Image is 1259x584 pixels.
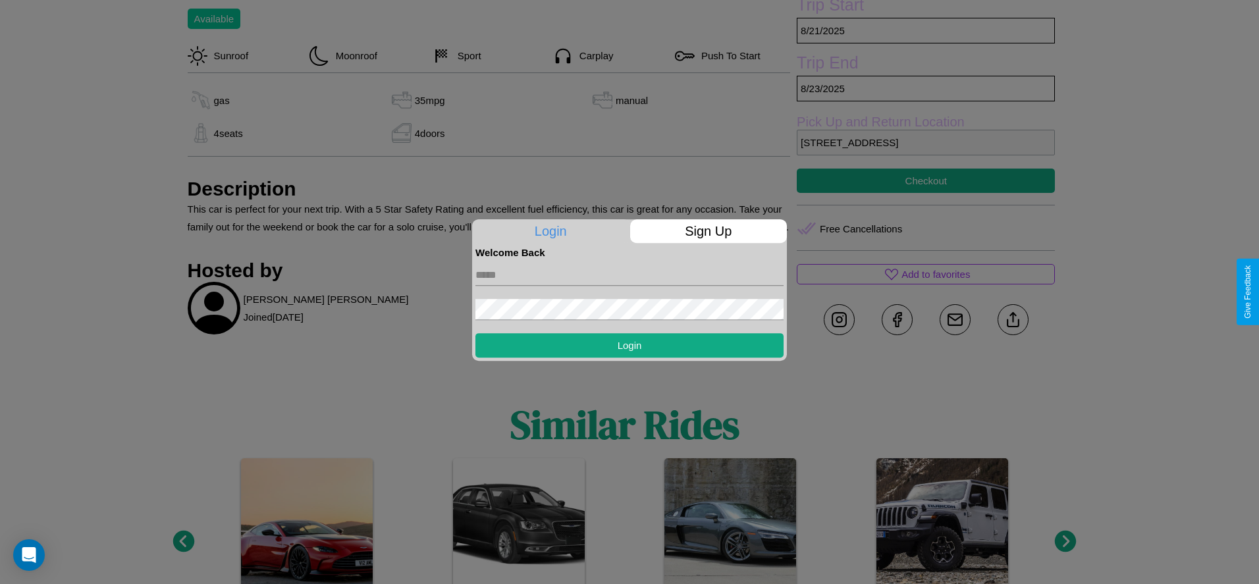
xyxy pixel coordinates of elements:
[475,333,784,358] button: Login
[472,219,629,243] p: Login
[630,219,788,243] p: Sign Up
[1243,265,1252,319] div: Give Feedback
[475,247,784,258] h4: Welcome Back
[13,539,45,571] div: Open Intercom Messenger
